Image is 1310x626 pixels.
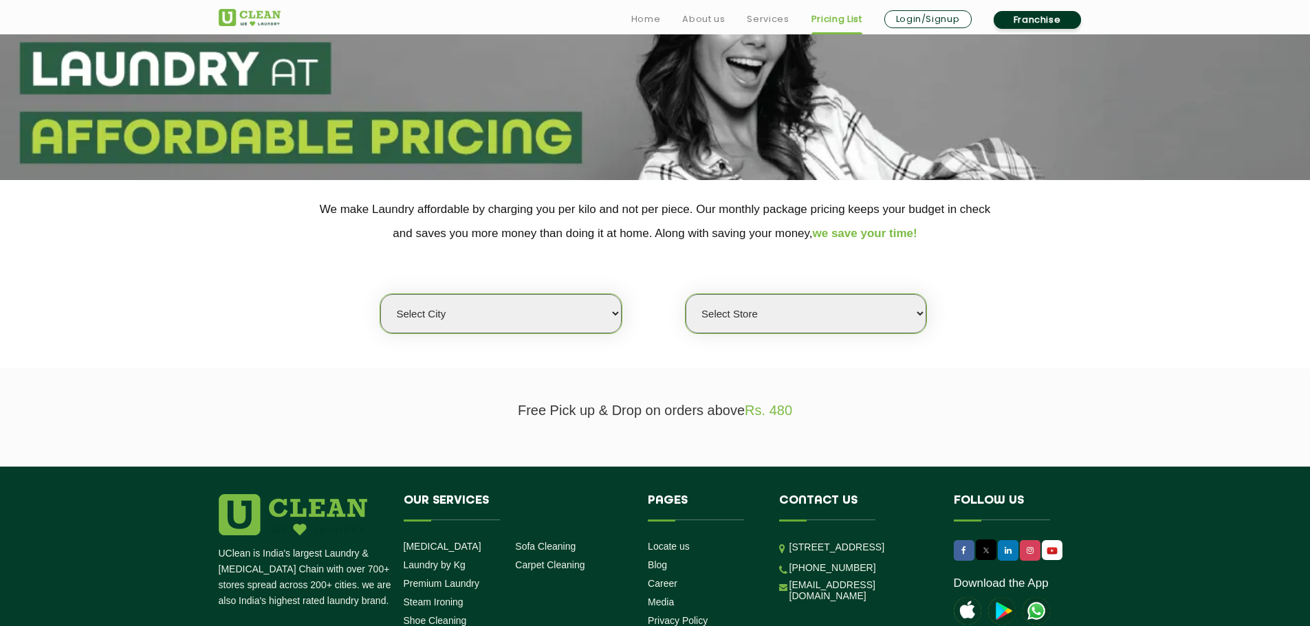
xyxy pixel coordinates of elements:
img: apple-icon.png [954,597,981,625]
h4: Pages [648,494,758,520]
h4: Contact us [779,494,933,520]
a: Shoe Cleaning [404,615,467,626]
a: Locate us [648,541,690,552]
img: logo.png [219,494,367,535]
a: Blog [648,559,667,570]
p: UClean is India's largest Laundry & [MEDICAL_DATA] Chain with over 700+ stores spread across 200+... [219,546,393,609]
img: UClean Laundry and Dry Cleaning [1043,544,1061,558]
a: Download the App [954,577,1049,590]
a: Home [631,11,661,27]
img: playstoreicon.png [988,597,1016,625]
a: [PHONE_NUMBER] [789,562,876,573]
a: Franchise [994,11,1081,29]
a: Login/Signup [884,10,972,28]
a: Privacy Policy [648,615,708,626]
a: [MEDICAL_DATA] [404,541,481,552]
a: Media [648,596,674,607]
a: Steam Ironing [404,596,463,607]
img: UClean Laundry and Dry Cleaning [1023,597,1050,625]
a: Services [747,11,789,27]
span: we save your time! [813,227,917,240]
p: Free Pick up & Drop on orders above [219,403,1092,418]
span: Rs. 480 [745,403,792,418]
a: Carpet Cleaning [515,559,585,570]
a: [EMAIL_ADDRESS][DOMAIN_NAME] [789,579,933,601]
a: Laundry by Kg [404,559,466,570]
img: UClean Laundry and Dry Cleaning [219,9,281,26]
a: About us [682,11,725,27]
a: Pricing List [811,11,862,27]
a: Career [648,578,677,589]
a: Sofa Cleaning [515,541,576,552]
p: [STREET_ADDRESS] [789,539,933,555]
h4: Follow us [954,494,1075,520]
h4: Our Services [404,494,628,520]
p: We make Laundry affordable by charging you per kilo and not per piece. Our monthly package pricin... [219,197,1092,245]
a: Premium Laundry [404,578,480,589]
